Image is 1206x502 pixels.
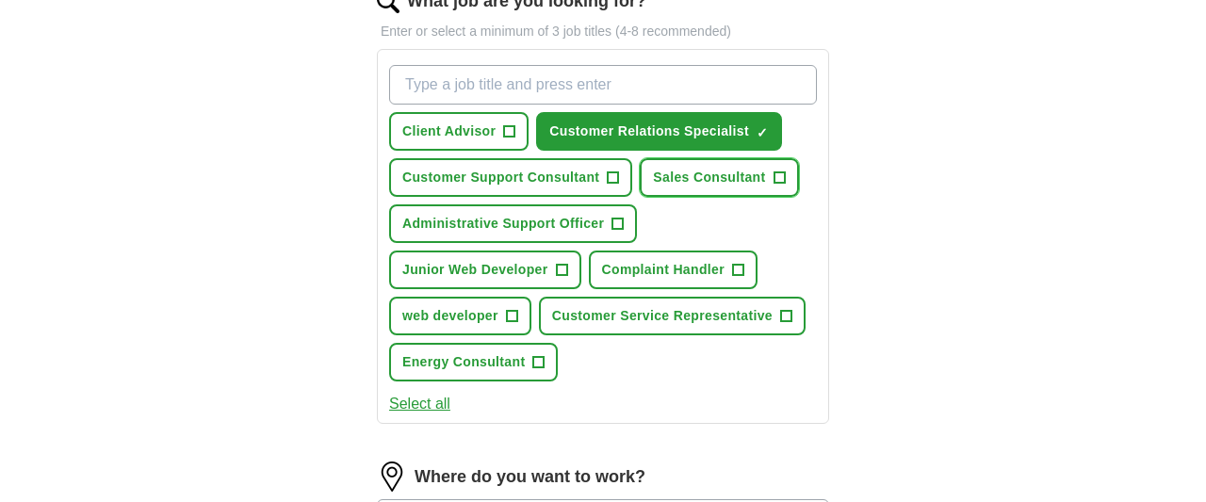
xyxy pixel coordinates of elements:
[402,260,548,280] span: Junior Web Developer
[402,214,604,234] span: Administrative Support Officer
[389,251,581,289] button: Junior Web Developer
[389,112,529,151] button: Client Advisor
[402,352,525,372] span: Energy Consultant
[589,251,758,289] button: Complaint Handler
[389,158,632,197] button: Customer Support Consultant
[389,65,817,105] input: Type a job title and press enter
[602,260,725,280] span: Complaint Handler
[377,22,829,41] p: Enter or select a minimum of 3 job titles (4-8 recommended)
[539,297,806,335] button: Customer Service Representative
[377,462,407,492] img: location.png
[415,464,645,490] label: Where do you want to work?
[402,121,496,141] span: Client Advisor
[653,168,765,187] span: Sales Consultant
[640,158,798,197] button: Sales Consultant
[389,204,637,243] button: Administrative Support Officer
[757,125,768,140] span: ✓
[389,343,558,381] button: Energy Consultant
[389,393,450,415] button: Select all
[402,168,599,187] span: Customer Support Consultant
[549,121,749,141] span: Customer Relations Specialist
[389,297,531,335] button: web developer
[402,306,498,326] span: web developer
[536,112,782,151] button: Customer Relations Specialist✓
[552,306,773,326] span: Customer Service Representative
